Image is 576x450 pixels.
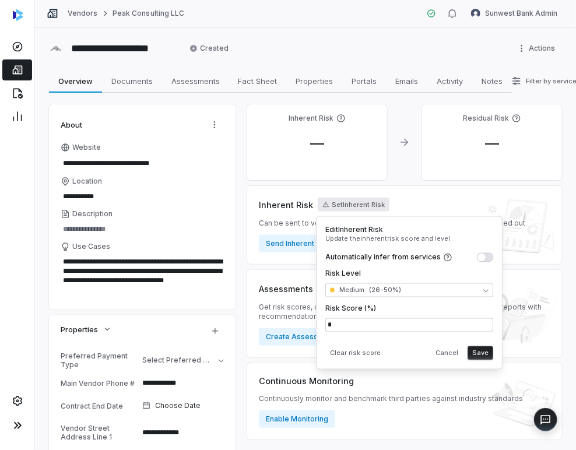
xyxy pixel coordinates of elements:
[113,9,184,18] a: Peak Consulting LLC
[289,114,334,123] h4: Inherent Risk
[463,114,510,123] h4: Residual Risk
[432,73,468,89] span: Activity
[205,116,224,133] button: Actions
[477,73,507,89] span: Notes
[72,177,102,186] span: Location
[259,410,335,428] button: Enable Monitoring
[259,235,400,252] button: Send Inherent Risk Questionnaire
[464,5,564,22] button: Sunwest Bank Admin avatarSunwest Bank Admin
[471,9,480,18] img: Sunwest Bank Admin avatar
[54,73,97,89] span: Overview
[138,393,229,418] button: Choose Date
[259,283,313,295] span: Assessments
[259,394,523,403] span: Continuously monitor and benchmark third parties against industry standards
[61,155,204,171] input: Website
[485,9,557,18] span: Sunwest Bank Admin
[259,375,354,387] span: Continuous Monitoring
[61,424,138,441] div: Vendor Street Address Line 1
[431,346,463,360] button: Cancel
[291,73,338,89] span: Properties
[325,304,493,314] label: Risk Score (%)
[318,198,389,212] button: SetInherent Risk
[259,219,525,228] span: Can be sent to vendor contacts or internal relationship owners to be filled out
[325,346,385,360] button: Clear risk score
[57,319,115,340] button: Properties
[325,226,493,235] h4: Edit Inherent Risk
[61,188,224,205] input: Location
[259,328,342,346] button: Create Assessment
[61,402,138,410] div: Contract End Date
[61,119,82,130] span: About
[514,40,562,57] button: More actions
[325,269,493,279] label: Risk Level
[468,346,493,360] button: Save
[167,73,224,89] span: Assessments
[107,73,157,89] span: Documents
[13,9,23,21] img: svg%3e
[61,254,224,298] textarea: Use Cases
[301,135,333,152] span: —
[61,221,224,237] textarea: Description
[72,209,113,219] span: Description
[259,303,550,321] span: Get risk scores, document analysis, and critical issue insights. Access reports with recommendations
[61,379,138,388] div: Main Vendor Phone #
[61,324,98,335] span: Properties
[72,143,101,152] span: Website
[325,235,493,244] p: Update the inherent risk score and level
[155,401,201,410] span: Choose Date
[189,44,229,53] span: Created
[72,242,110,251] span: Use Cases
[234,73,282,89] span: Fact Sheet
[476,135,508,152] span: —
[68,9,97,18] a: Vendors
[61,351,138,369] div: Preferred Payment Type
[325,253,441,262] label: Automatically infer from services
[259,199,313,211] span: Inherent Risk
[347,73,381,89] span: Portals
[391,73,423,89] span: Emails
